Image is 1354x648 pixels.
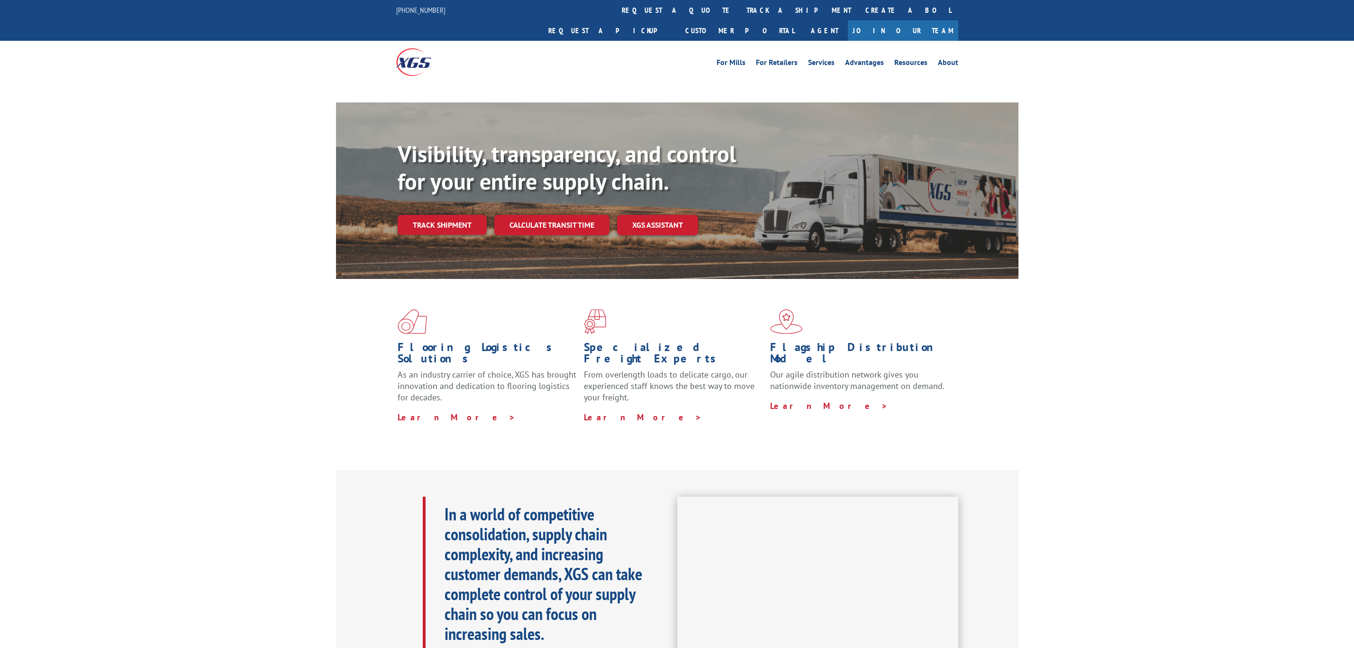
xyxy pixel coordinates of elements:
a: Learn More > [770,400,888,411]
img: xgs-icon-focused-on-flooring-red [584,309,606,334]
a: Request a pickup [541,20,678,41]
a: Calculate transit time [494,215,609,235]
a: For Retailers [756,59,798,69]
span: Our agile distribution network gives you nationwide inventory management on demand. [770,369,945,391]
a: Advantages [845,59,884,69]
h1: Flagship Distribution Model [770,342,949,369]
a: Track shipment [398,215,487,235]
a: Learn More > [584,412,702,423]
a: [PHONE_NUMBER] [396,5,445,15]
a: About [938,59,958,69]
img: xgs-icon-flagship-distribution-model-red [770,309,803,334]
p: From overlength loads to delicate cargo, our experienced staff knows the best way to move your fr... [584,369,763,411]
a: XGS ASSISTANT [617,215,698,235]
h1: Flooring Logistics Solutions [398,342,577,369]
a: For Mills [717,59,745,69]
img: xgs-icon-total-supply-chain-intelligence-red [398,309,427,334]
a: Services [808,59,835,69]
h1: Specialized Freight Experts [584,342,763,369]
a: Learn More > [398,412,516,423]
a: Join Our Team [848,20,958,41]
a: Agent [801,20,848,41]
span: As an industry carrier of choice, XGS has brought innovation and dedication to flooring logistics... [398,369,576,403]
a: Customer Portal [678,20,801,41]
a: Resources [894,59,927,69]
b: In a world of competitive consolidation, supply chain complexity, and increasing customer demands... [445,503,642,645]
b: Visibility, transparency, and control for your entire supply chain. [398,139,736,196]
